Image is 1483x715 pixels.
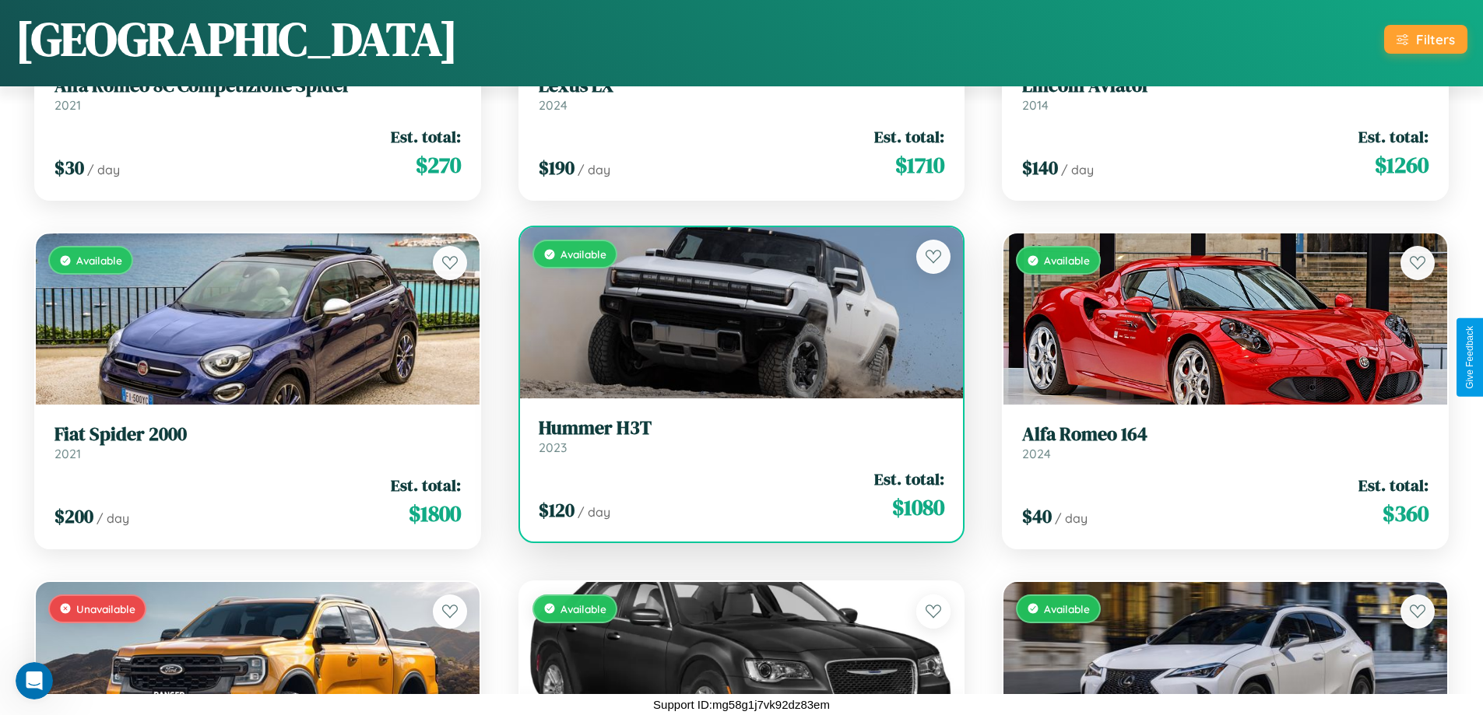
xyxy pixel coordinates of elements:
[578,504,610,520] span: / day
[561,247,606,261] span: Available
[874,125,944,148] span: Est. total:
[76,254,122,267] span: Available
[578,162,610,177] span: / day
[1022,423,1429,461] a: Alfa Romeo 1642024
[1022,446,1051,461] span: 2024
[539,497,575,523] span: $ 120
[1416,31,1455,47] div: Filters
[1358,474,1429,496] span: Est. total:
[653,694,830,715] p: Support ID: mg58g1j7vk92dz83em
[539,155,575,181] span: $ 190
[1044,602,1090,615] span: Available
[409,498,461,529] span: $ 1800
[1061,162,1094,177] span: / day
[895,149,944,181] span: $ 1710
[1464,326,1475,389] div: Give Feedback
[1383,498,1429,529] span: $ 360
[416,149,461,181] span: $ 270
[539,440,567,455] span: 2023
[16,662,53,699] iframe: Intercom live chat
[1022,75,1429,97] h3: Lincoln Aviator
[539,75,945,97] h3: Lexus LX
[54,446,81,461] span: 2021
[1055,510,1088,526] span: / day
[1022,155,1058,181] span: $ 140
[539,97,568,113] span: 2024
[54,503,93,529] span: $ 200
[54,97,81,113] span: 2021
[1022,503,1052,529] span: $ 40
[539,75,945,113] a: Lexus LX2024
[54,75,461,113] a: Alfa Romeo 8C Competizione Spider2021
[1022,423,1429,446] h3: Alfa Romeo 164
[874,468,944,490] span: Est. total:
[561,602,606,615] span: Available
[54,423,461,446] h3: Fiat Spider 2000
[97,510,129,526] span: / day
[54,423,461,461] a: Fiat Spider 20002021
[1375,149,1429,181] span: $ 1260
[76,602,135,615] span: Unavailable
[391,125,461,148] span: Est. total:
[16,7,458,71] h1: [GEOGRAPHIC_DATA]
[1022,97,1049,113] span: 2014
[539,417,945,455] a: Hummer H3T2023
[87,162,120,177] span: / day
[1358,125,1429,148] span: Est. total:
[539,417,945,440] h3: Hummer H3T
[1384,25,1467,54] button: Filters
[54,155,84,181] span: $ 30
[1022,75,1429,113] a: Lincoln Aviator2014
[892,492,944,523] span: $ 1080
[54,75,461,97] h3: Alfa Romeo 8C Competizione Spider
[391,474,461,496] span: Est. total:
[1044,254,1090,267] span: Available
